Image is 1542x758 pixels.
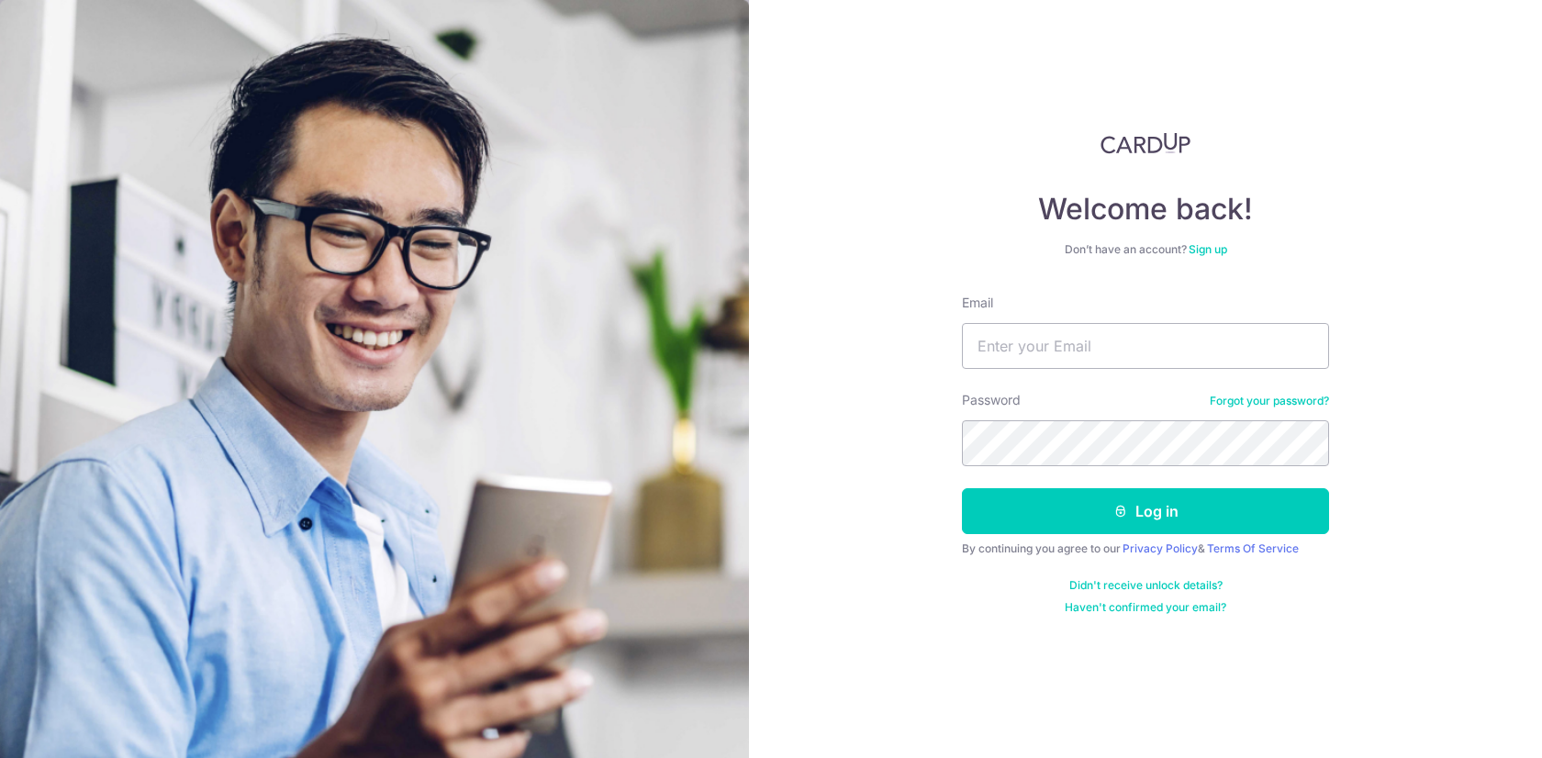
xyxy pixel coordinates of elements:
h4: Welcome back! [962,191,1329,228]
img: CardUp Logo [1101,132,1190,154]
input: Enter your Email [962,323,1329,369]
a: Sign up [1189,242,1227,256]
label: Password [962,391,1021,409]
div: By continuing you agree to our & [962,541,1329,556]
a: Terms Of Service [1207,541,1299,555]
a: Forgot your password? [1210,394,1329,408]
button: Log in [962,488,1329,534]
a: Haven't confirmed your email? [1065,600,1226,615]
a: Didn't receive unlock details? [1069,578,1223,593]
div: Don’t have an account? [962,242,1329,257]
a: Privacy Policy [1123,541,1198,555]
label: Email [962,294,993,312]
